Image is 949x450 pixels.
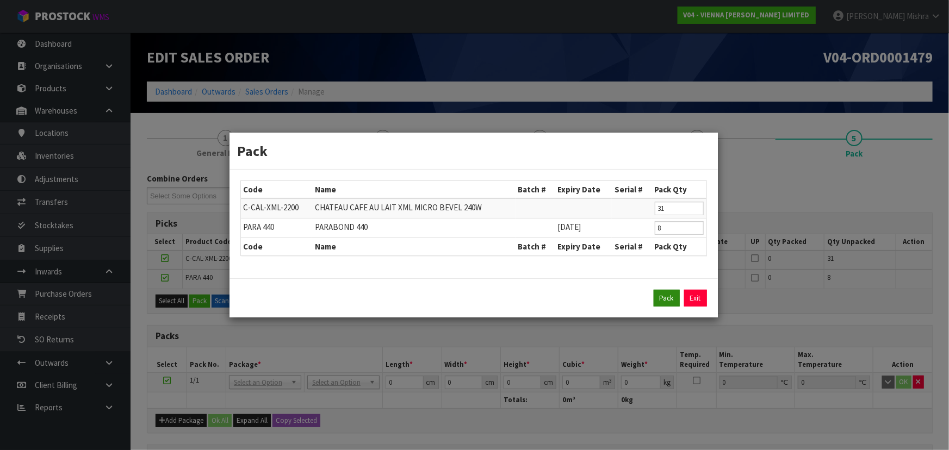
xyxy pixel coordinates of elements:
span: [DATE] [558,222,581,232]
th: Expiry Date [555,238,612,255]
button: Pack [654,290,680,307]
th: Name [312,181,515,198]
th: Batch # [516,181,555,198]
th: Serial # [612,181,652,198]
th: Serial # [612,238,652,255]
th: Batch # [516,238,555,255]
th: Name [312,238,515,255]
th: Code [241,238,313,255]
span: CHATEAU CAFE AU LAIT XML MICRO BEVEL 240W [315,202,482,212]
a: Exit [684,290,707,307]
span: C-CAL-XML-2200 [244,202,299,212]
th: Expiry Date [555,181,612,198]
th: Code [241,181,313,198]
span: PARA 440 [244,222,275,232]
th: Pack Qty [652,238,706,255]
h3: Pack [238,141,710,161]
th: Pack Qty [652,181,706,198]
span: PARABOND 440 [315,222,368,232]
